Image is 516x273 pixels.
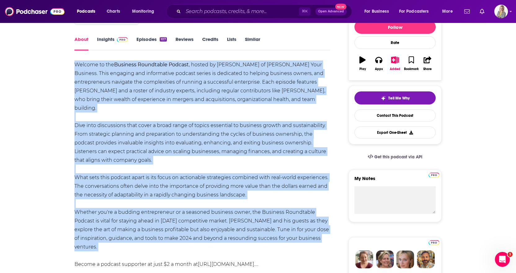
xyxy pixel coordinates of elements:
[360,7,397,16] button: open menu
[388,96,410,101] span: Tell Me Why
[395,7,438,16] button: open menu
[508,252,513,257] span: 1
[462,6,472,17] a: Show notifications dropdown
[396,250,414,268] img: Jules Profile
[103,7,124,16] a: Charts
[354,126,436,139] button: Export One-Sheet
[354,109,436,121] a: Contact This Podcast
[381,96,386,101] img: tell me why sparkle
[404,67,419,71] div: Bookmark
[354,175,436,186] label: My Notes
[355,250,373,268] img: Sydney Profile
[359,67,366,71] div: Play
[176,36,193,51] a: Reviews
[371,52,387,75] button: Apps
[117,37,128,42] img: Podchaser Pro
[429,173,439,178] img: Podchaser Pro
[73,7,103,16] button: open menu
[494,5,508,18] span: Logged in as ShelbySledge
[245,36,260,51] a: Similar
[495,252,510,267] iframe: Intercom live chat
[227,36,236,51] a: Lists
[318,10,344,13] span: Open Advanced
[136,36,167,51] a: Episodes107
[390,67,400,71] div: Added
[335,4,346,10] span: New
[172,4,358,19] div: Search podcasts, credits, & more...
[429,172,439,178] a: Pro website
[387,52,403,75] button: Added
[114,62,189,68] b: Business Roundtable Podcast
[429,240,439,245] img: Podchaser Pro
[74,36,88,51] a: About
[354,91,436,104] button: tell me why sparkleTell Me Why
[364,7,389,16] span: For Business
[420,52,436,75] button: Share
[477,6,487,17] a: Show notifications dropdown
[494,5,508,18] button: Show profile menu
[315,8,347,15] button: Open AdvancedNew
[132,7,154,16] span: Monitoring
[354,52,371,75] button: Play
[363,149,427,165] a: Get this podcast via API
[429,239,439,245] a: Pro website
[354,36,436,49] div: Rate
[299,7,310,15] span: ⌘ K
[403,52,419,75] button: Bookmark
[442,7,453,16] span: More
[375,67,383,71] div: Apps
[198,261,257,267] a: [URL][DOMAIN_NAME]…
[494,5,508,18] img: User Profile
[5,6,64,17] img: Podchaser - Follow, Share and Rate Podcasts
[183,7,299,16] input: Search podcasts, credits, & more...
[423,67,432,71] div: Share
[399,7,429,16] span: For Podcasters
[354,20,436,34] button: Follow
[202,36,218,51] a: Credits
[160,37,167,42] div: 107
[417,250,435,268] img: Jon Profile
[74,60,330,269] div: Welcome to the , hosted by [PERSON_NAME] of [PERSON_NAME] Your Business. This engaging and inform...
[97,36,128,51] a: InsightsPodchaser Pro
[128,7,162,16] button: open menu
[77,7,95,16] span: Podcasts
[374,154,422,160] span: Get this podcast via API
[376,250,394,268] img: Barbara Profile
[438,7,460,16] button: open menu
[107,7,120,16] span: Charts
